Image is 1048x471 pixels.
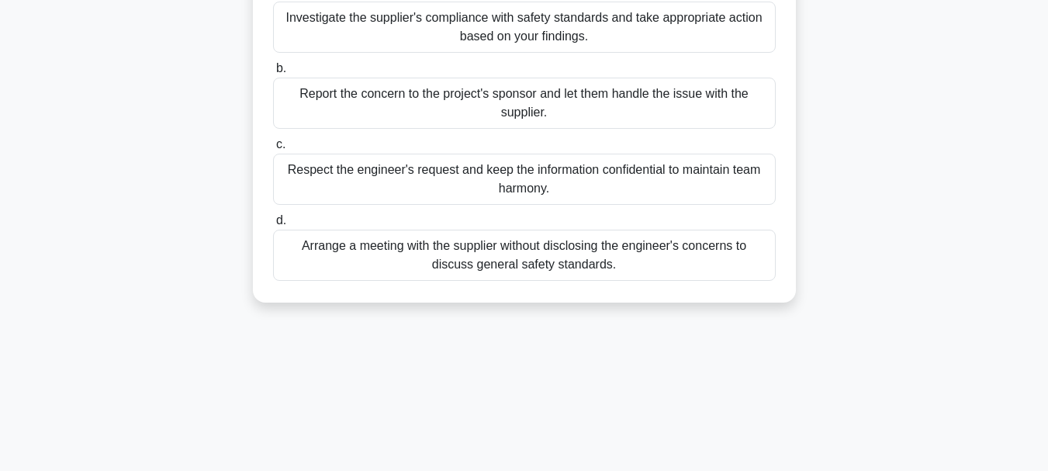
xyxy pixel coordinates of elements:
[273,78,776,129] div: Report the concern to the project's sponsor and let them handle the issue with the supplier.
[273,2,776,53] div: Investigate the supplier's compliance with safety standards and take appropriate action based on ...
[276,137,285,151] span: c.
[276,61,286,74] span: b.
[276,213,286,227] span: d.
[273,230,776,281] div: Arrange a meeting with the supplier without disclosing the engineer's concerns to discuss general...
[273,154,776,205] div: Respect the engineer's request and keep the information confidential to maintain team harmony.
